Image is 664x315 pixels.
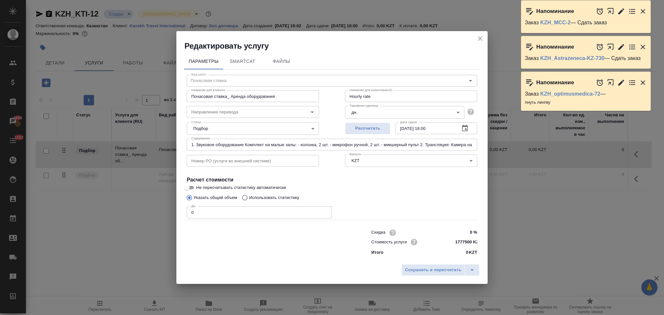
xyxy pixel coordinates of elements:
[308,108,317,117] button: Open
[540,20,571,25] a: KZH_MCC-2
[453,228,477,237] input: ✎ Введи что-нибудь
[525,91,647,97] p: Заказ —
[191,126,210,131] button: Подбор
[466,249,468,256] p: 0
[371,249,383,256] p: Итого
[536,79,574,86] p: Напоминание
[469,249,477,256] p: KZT
[525,99,647,106] p: пнуть лингву
[401,264,465,276] button: Сохранить и пересчитать
[536,44,574,50] p: Напоминание
[345,155,477,167] div: KZT
[405,266,461,274] span: Сохранить и пересчитать
[187,176,477,184] h4: Расчет стоимости
[371,239,407,245] p: Стоимость услуги
[475,34,485,43] button: close
[540,55,604,61] a: KZH_Astrazeneca-KZ-730
[350,158,362,163] button: KZT
[596,7,604,15] button: Отложить
[401,264,480,276] div: split button
[639,43,647,51] button: Закрыть
[628,7,636,15] button: Перейти в todo
[349,125,387,132] span: Рассчитать
[525,19,647,26] p: Заказ — Сдать заказ
[196,184,286,191] span: Не пересчитывать статистику автоматически
[536,8,574,15] p: Напоминание
[639,79,647,87] button: Закрыть
[617,79,625,87] button: Редактировать
[607,4,614,18] button: Открыть в новой вкладке
[371,229,385,236] p: Скидка
[607,40,614,54] button: Открыть в новой вкладке
[194,194,237,201] p: Указать общий объем
[453,237,477,247] input: ✎ Введи что-нибудь
[617,43,625,51] button: Редактировать
[249,194,299,201] p: Использовать статистику
[617,7,625,15] button: Редактировать
[596,79,604,87] button: Отложить
[350,110,359,115] button: дн.
[525,55,647,62] p: Заказ — Сдать заказ
[188,57,219,65] span: Параметры
[345,106,464,118] div: дн.
[345,122,390,134] button: Рассчитать
[227,57,258,65] span: SmartCat
[540,91,600,97] a: KZH_optimusmedica-72
[266,57,297,65] span: Файлы
[184,41,488,51] h2: Редактировать услугу
[596,43,604,51] button: Отложить
[628,43,636,51] button: Перейти в todo
[187,122,319,135] div: Подбор
[628,79,636,87] button: Перейти в todo
[607,76,614,89] button: Открыть в новой вкладке
[639,7,647,15] button: Закрыть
